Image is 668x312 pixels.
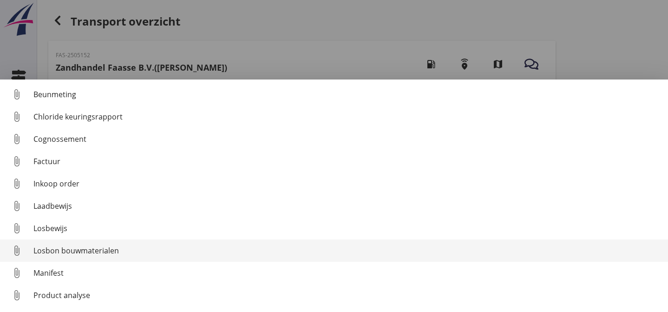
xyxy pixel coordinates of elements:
i: attach_file [9,288,24,303]
i: attach_file [9,243,24,258]
div: Losbewijs [33,223,661,234]
div: Cognossement [33,133,661,145]
div: Beunmeting [33,89,661,100]
div: Losbon bouwmaterialen [33,245,661,256]
div: Chloride keuringsrapport [33,111,661,122]
div: Laadbewijs [33,200,661,212]
div: Manifest [33,267,661,279]
i: attach_file [9,266,24,280]
i: attach_file [9,87,24,102]
i: attach_file [9,132,24,146]
i: attach_file [9,154,24,169]
div: Inkoop order [33,178,661,189]
i: attach_file [9,199,24,213]
div: Product analyse [33,290,661,301]
i: attach_file [9,176,24,191]
i: attach_file [9,221,24,236]
i: attach_file [9,109,24,124]
div: Factuur [33,156,661,167]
